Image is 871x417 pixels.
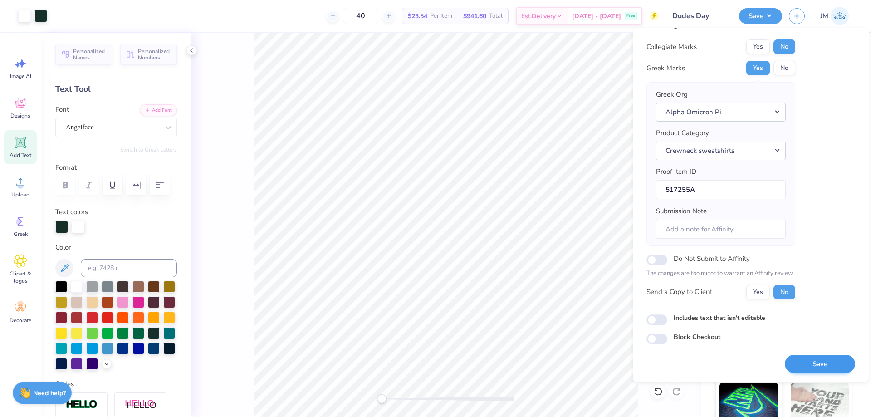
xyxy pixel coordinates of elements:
[785,355,855,373] button: Save
[773,285,795,299] button: No
[773,61,795,75] button: No
[5,270,35,285] span: Clipart & logos
[55,207,88,217] label: Text colors
[55,162,177,173] label: Format
[10,112,30,119] span: Designs
[10,317,31,324] span: Decorate
[120,146,177,153] button: Switch to Greek Letters
[120,44,177,65] button: Personalized Numbers
[816,7,853,25] a: JM
[140,104,177,116] button: Add Font
[674,332,720,342] label: Block Checkout
[343,8,378,24] input: – –
[55,104,69,115] label: Font
[14,231,28,238] span: Greek
[408,11,427,21] span: $23.54
[377,394,386,403] div: Accessibility label
[572,11,621,21] span: [DATE] - [DATE]
[66,399,98,410] img: Stroke
[674,253,750,265] label: Do Not Submit to Affinity
[55,83,177,95] div: Text Tool
[55,379,74,389] label: Styles
[674,313,765,323] label: Includes text that isn't editable
[646,287,712,297] div: Send a Copy to Client
[656,220,786,239] input: Add a note for Affinity
[55,242,177,253] label: Color
[656,167,696,177] label: Proof Item ID
[656,206,707,216] label: Submission Note
[773,39,795,54] button: No
[739,8,782,24] button: Save
[831,7,849,25] img: Joshua Macky Gaerlan
[656,142,786,160] button: Crewneck sweatshirts
[646,42,697,52] div: Collegiate Marks
[138,48,171,61] span: Personalized Numbers
[746,39,770,54] button: Yes
[521,11,556,21] span: Est. Delivery
[430,11,452,21] span: Per Item
[10,152,31,159] span: Add Text
[10,73,31,80] span: Image AI
[646,63,685,74] div: Greek Marks
[11,191,29,198] span: Upload
[73,48,107,61] span: Personalized Names
[646,269,795,278] p: The changes are too minor to warrant an Affinity review.
[33,389,66,397] strong: Need help?
[820,11,828,21] span: JM
[656,103,786,122] button: Alpha Omicron Pi
[125,399,157,411] img: Shadow
[55,44,112,65] button: Personalized Names
[656,128,709,138] label: Product Category
[665,7,732,25] input: Untitled Design
[626,13,635,19] span: Free
[746,285,770,299] button: Yes
[463,11,486,21] span: $941.60
[746,61,770,75] button: Yes
[656,89,688,100] label: Greek Org
[81,259,177,277] input: e.g. 7428 c
[489,11,503,21] span: Total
